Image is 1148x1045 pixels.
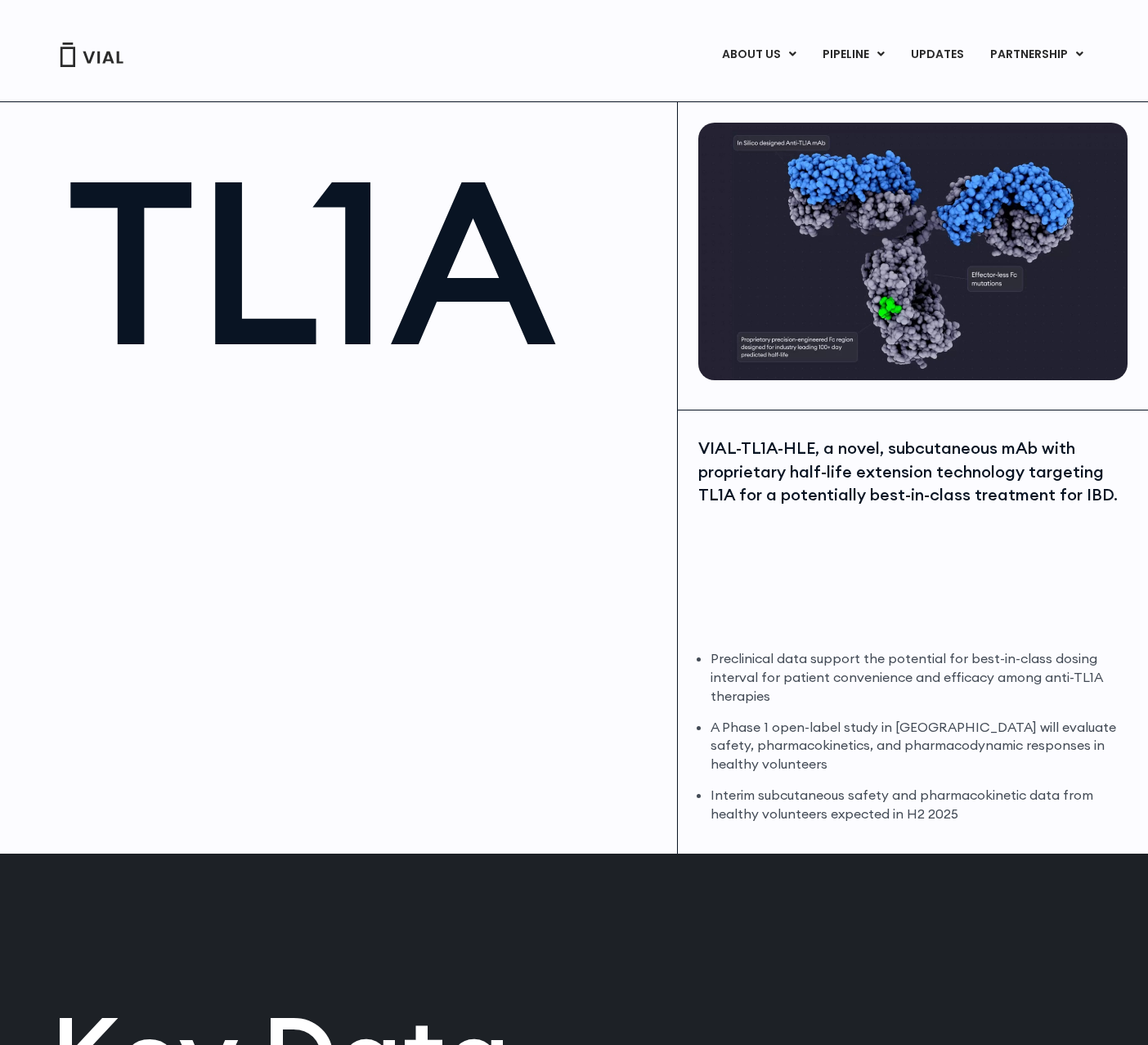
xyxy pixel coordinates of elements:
[709,41,809,69] a: ABOUT USMenu Toggle
[809,41,897,69] a: PIPELINEMenu Toggle
[711,649,1128,706] li: Preclinical data support the potential for best-in-class dosing interval for patient convenience ...
[711,786,1128,823] li: Interim subcutaneous safety and pharmacokinetic data from healthy volunteers expected in H2 2025
[698,123,1128,381] img: TL1A antibody diagram.
[66,147,661,375] h1: TL1A
[977,41,1096,69] a: PARTNERSHIPMenu Toggle
[898,41,976,69] a: UPDATES
[711,718,1128,774] li: A Phase 1 open-label study in [GEOGRAPHIC_DATA] will evaluate safety, pharmacokinetics, and pharm...
[59,43,124,67] img: Vial Logo
[698,437,1128,507] div: VIAL-TL1A-HLE, a novel, subcutaneous mAb with proprietary half-life extension technology targetin...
